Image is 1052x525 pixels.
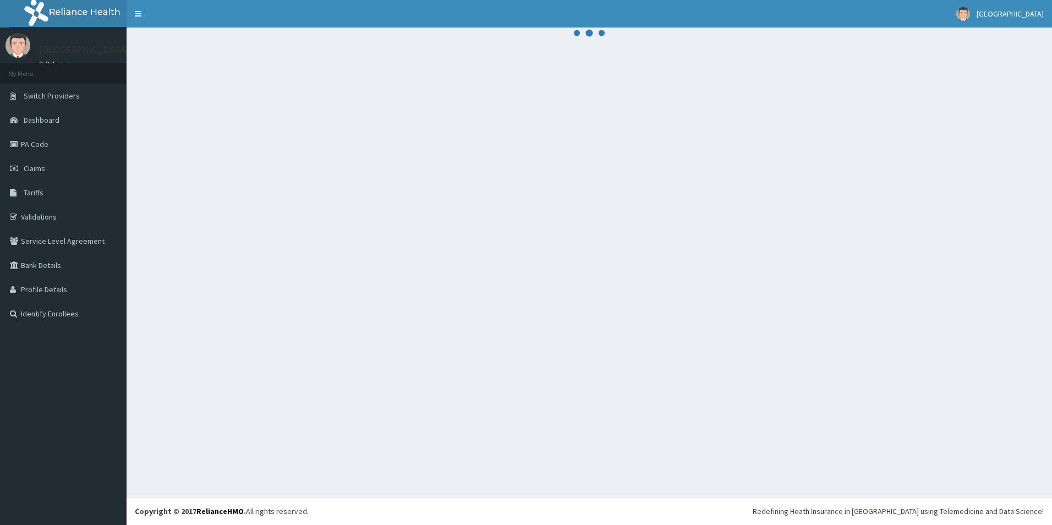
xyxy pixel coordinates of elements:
span: [GEOGRAPHIC_DATA] [977,9,1044,19]
a: RelianceHMO [196,506,244,516]
span: Switch Providers [24,91,80,101]
a: Online [39,60,65,68]
strong: Copyright © 2017 . [135,506,246,516]
span: Dashboard [24,115,59,125]
p: [GEOGRAPHIC_DATA] [39,45,129,54]
svg: audio-loading [573,17,606,50]
img: User Image [956,7,970,21]
span: Tariffs [24,188,43,198]
div: Redefining Heath Insurance in [GEOGRAPHIC_DATA] using Telemedicine and Data Science! [753,506,1044,517]
span: Claims [24,163,45,173]
img: User Image [6,33,30,58]
footer: All rights reserved. [127,497,1052,525]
